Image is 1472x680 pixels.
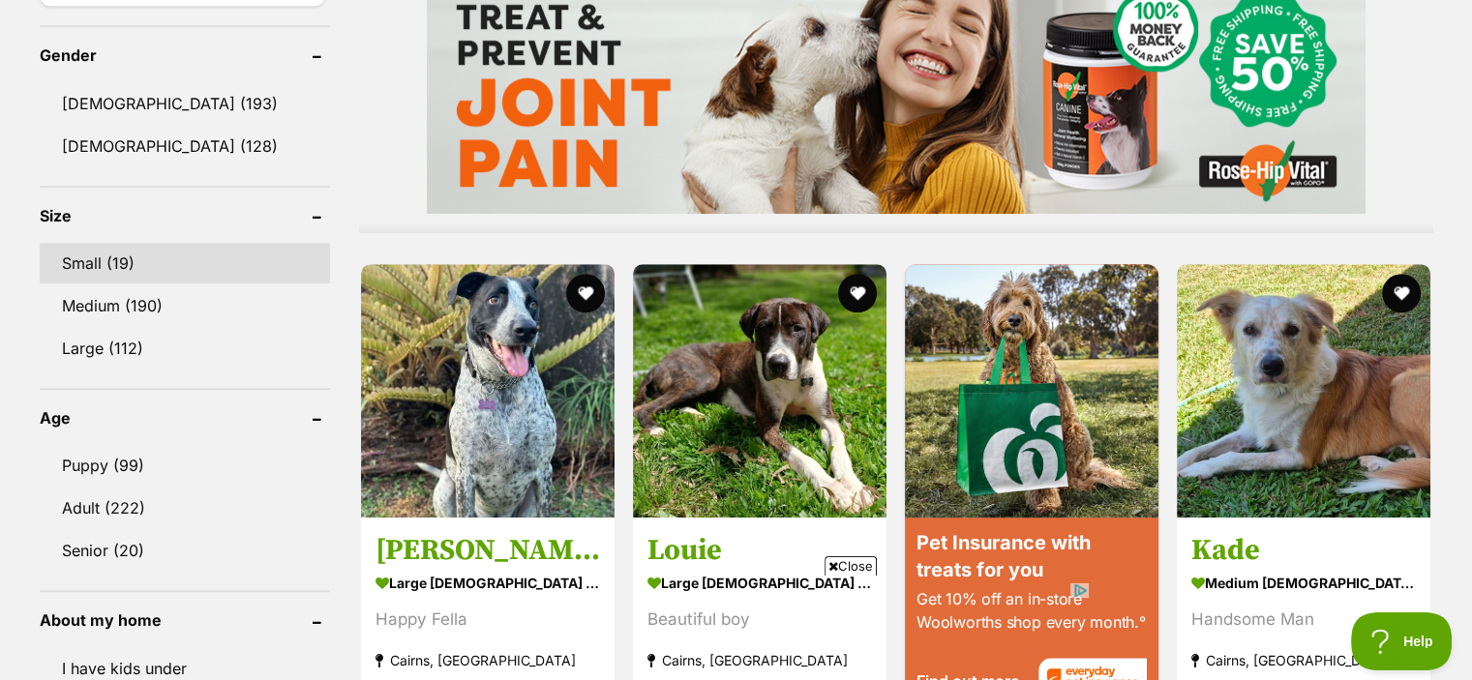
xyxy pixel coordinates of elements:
a: Small (19) [40,243,330,283]
strong: large [DEMOGRAPHIC_DATA] Dog [647,568,872,596]
strong: large [DEMOGRAPHIC_DATA] Dog [376,568,600,596]
iframe: Help Scout Beacon - Open [1351,612,1453,670]
a: Large (112) [40,328,330,369]
iframe: Advertisement [384,583,1089,670]
strong: medium [DEMOGRAPHIC_DATA] Dog [1191,568,1416,596]
header: Gender [40,46,330,64]
button: favourite [566,274,605,312]
img: adc.png [276,1,288,15]
h3: [PERSON_NAME] [376,531,600,568]
div: Happy Fella [376,606,600,632]
a: Adult (222) [40,488,330,528]
header: Age [40,409,330,427]
h3: Louie [647,531,872,568]
a: Puppy (99) [40,445,330,486]
img: Hector - German Shorthaired Pointer Dog [361,264,615,517]
a: Medium (190) [40,285,330,326]
img: Louie - Bull Arab Dog [633,264,886,517]
header: Size [40,207,330,224]
img: Kade - Collie Dog [1177,264,1430,517]
header: About my home [40,611,330,629]
a: [DEMOGRAPHIC_DATA] (128) [40,126,330,166]
button: favourite [838,274,877,312]
strong: Cairns, [GEOGRAPHIC_DATA] [1191,646,1416,672]
h3: Kade [1191,531,1416,568]
strong: Cairns, [GEOGRAPHIC_DATA] [376,646,600,672]
a: Senior (20) [40,530,330,571]
button: favourite [1383,274,1422,312]
div: Handsome Man [1191,606,1416,632]
span: Close [825,556,877,576]
a: [DEMOGRAPHIC_DATA] (193) [40,83,330,124]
